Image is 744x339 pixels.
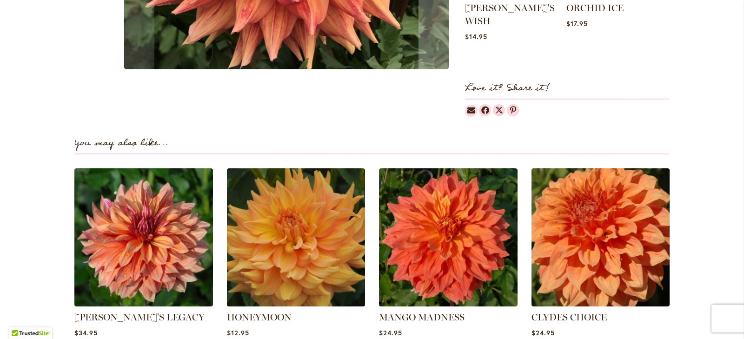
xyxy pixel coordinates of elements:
a: [PERSON_NAME]'S LEGACY [74,312,205,323]
span: $34.95 [74,328,98,337]
a: Dahlias on Twitter [493,104,505,116]
span: $17.95 [566,19,588,28]
strong: You may also like... [74,135,169,151]
strong: Love it? Share it! [465,80,550,96]
a: Dahlias on Facebook [479,104,491,116]
a: Dahlias on Pinterest [507,104,519,116]
a: Honeymoon [227,299,365,308]
img: Clyde's Choice [531,168,670,307]
a: ORCHID ICE [566,2,624,13]
span: $24.95 [379,328,402,337]
a: CLYDES CHOICE [531,312,607,323]
a: Clyde's Choice [531,299,670,308]
a: [PERSON_NAME]'S WISH [465,2,555,27]
span: $24.95 [531,328,555,337]
img: Honeymoon [227,168,365,307]
span: $12.95 [227,328,249,337]
span: $14.95 [465,32,487,41]
a: MANGO MADNESS [379,312,465,323]
img: Andy's Legacy [74,168,213,307]
a: Andy's Legacy [74,299,213,308]
img: Mango Madness [379,168,518,307]
a: Mango Madness [379,299,518,308]
a: HONEYMOON [227,312,292,323]
iframe: Launch Accessibility Center [7,306,33,332]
